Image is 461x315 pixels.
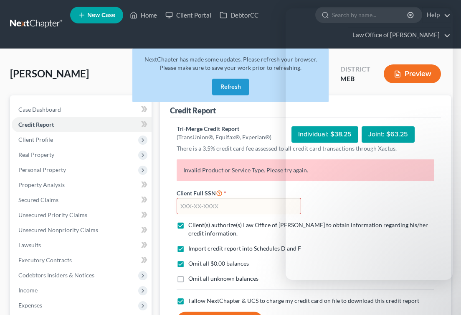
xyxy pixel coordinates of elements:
[177,159,434,181] p: Invalid Product or Service Type. Please try again.
[423,8,451,23] a: Help
[18,226,98,233] span: Unsecured Nonpriority Claims
[12,223,152,238] a: Unsecured Nonpriority Claims
[161,8,215,23] a: Client Portal
[286,8,453,280] iframe: Intercom live chat
[212,79,249,95] button: Refresh
[10,67,89,79] span: [PERSON_NAME]
[18,302,42,309] span: Expenses
[18,211,87,218] span: Unsecured Priority Claims
[18,241,41,248] span: Lawsuits
[215,8,263,23] a: DebtorCC
[18,121,54,128] span: Credit Report
[177,125,271,133] div: Tri-Merge Credit Report
[18,287,38,294] span: Income
[18,271,94,279] span: Codebtors Insiders & Notices
[188,245,301,252] span: Import credit report into Schedules D and F
[18,181,65,188] span: Property Analysis
[12,117,152,132] a: Credit Report
[177,190,216,197] span: Client Full SSN
[144,56,317,71] span: NextChapter has made some updates. Please refresh your browser. Please make sure to save your wor...
[177,133,271,141] div: (TransUnion®, Equifax®, Experian®)
[18,151,54,158] span: Real Property
[87,12,115,18] span: New Case
[18,256,72,264] span: Executory Contracts
[433,287,453,307] iframe: Intercom live chat
[332,7,408,23] input: Search by name...
[188,221,428,237] span: Client(s) authorize(s) Law Office of [PERSON_NAME] to obtain information regarding his/her credit...
[177,198,301,215] input: XXX-XX-XXXX
[126,8,161,23] a: Home
[18,136,53,143] span: Client Profile
[12,192,152,207] a: Secured Claims
[12,207,152,223] a: Unsecured Priority Claims
[188,275,258,282] span: Omit all unknown balances
[12,102,152,117] a: Case Dashboard
[18,106,61,113] span: Case Dashboard
[188,260,249,267] span: Omit all $0.00 balances
[12,238,152,253] a: Lawsuits
[12,177,152,192] a: Property Analysis
[188,297,419,304] span: I allow NextChapter & UCS to charge my credit card on file to download this credit report
[177,144,434,153] p: There is a 3.5% credit card fee assessed to all credit card transactions through Xactus.
[170,105,216,115] div: Credit Report
[18,196,58,203] span: Secured Claims
[18,166,66,173] span: Personal Property
[12,253,152,268] a: Executory Contracts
